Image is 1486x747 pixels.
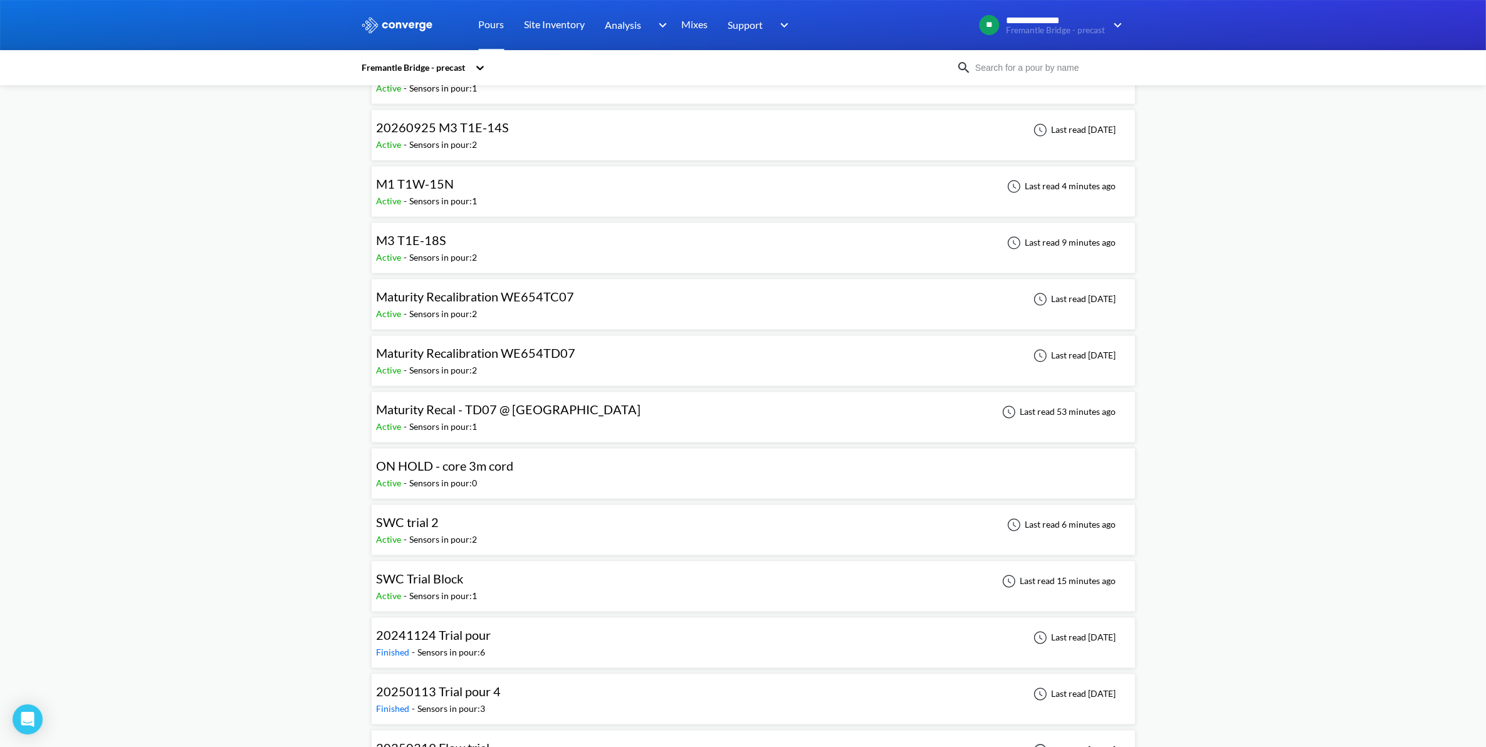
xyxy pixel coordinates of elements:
[1000,517,1120,532] div: Last read 6 minutes ago
[371,518,1136,529] a: SWC trial 2Active-Sensors in pour:2Last read 6 minutes ago
[410,251,478,264] div: Sensors in pour: 2
[404,365,410,375] span: -
[1027,630,1120,645] div: Last read [DATE]
[371,405,1136,416] a: Maturity Recal - TD07 @ [GEOGRAPHIC_DATA]Active-Sensors in pour:1Last read 53 minutes ago
[410,81,478,95] div: Sensors in pour: 1
[728,17,763,33] span: Support
[371,293,1136,303] a: Maturity Recalibration WE654TC07Active-Sensors in pour:2Last read [DATE]
[410,363,478,377] div: Sensors in pour: 2
[377,83,404,93] span: Active
[371,687,1136,698] a: 20250113 Trial pour 4Finished-Sensors in pour:3Last read [DATE]
[404,196,410,206] span: -
[404,421,410,432] span: -
[377,534,404,545] span: Active
[956,60,971,75] img: icon-search.svg
[377,571,464,586] span: SWC Trial Block
[377,139,404,150] span: Active
[605,17,642,33] span: Analysis
[412,647,418,657] span: -
[410,138,478,152] div: Sensors in pour: 2
[371,462,1136,473] a: ON HOLD - core 3m cordActive-Sensors in pour:0
[377,308,404,319] span: Active
[650,18,670,33] img: downArrow.svg
[410,194,478,208] div: Sensors in pour: 1
[1027,686,1120,701] div: Last read [DATE]
[995,404,1120,419] div: Last read 53 minutes ago
[404,252,410,263] span: -
[377,627,491,642] span: 20241124 Trial pour
[1000,179,1120,194] div: Last read 4 minutes ago
[361,17,434,33] img: logo_ewhite.svg
[377,365,404,375] span: Active
[995,573,1120,588] div: Last read 15 minutes ago
[377,647,412,657] span: Finished
[377,684,501,699] span: 20250113 Trial pour 4
[377,421,404,432] span: Active
[361,61,469,75] div: Fremantle Bridge - precast
[377,703,412,714] span: Finished
[410,307,478,321] div: Sensors in pour: 2
[1027,291,1120,306] div: Last read [DATE]
[377,458,514,473] span: ON HOLD - core 3m cord
[377,478,404,488] span: Active
[404,139,410,150] span: -
[377,289,575,304] span: Maturity Recalibration WE654TC07
[404,308,410,319] span: -
[410,533,478,546] div: Sensors in pour: 2
[371,575,1136,585] a: SWC Trial BlockActive-Sensors in pour:1Last read 15 minutes ago
[377,120,510,135] span: 20260925 M3 T1E-14S
[404,478,410,488] span: -
[404,590,410,601] span: -
[377,402,641,417] span: Maturity Recal - TD07 @ [GEOGRAPHIC_DATA]
[1027,122,1120,137] div: Last read [DATE]
[377,590,404,601] span: Active
[13,704,43,734] div: Open Intercom Messenger
[371,123,1136,134] a: 20260925 M3 T1E-14SActive-Sensors in pour:2Last read [DATE]
[971,61,1123,75] input: Search for a pour by name
[377,232,447,248] span: M3 T1E-18S
[371,631,1136,642] a: 20241124 Trial pourFinished-Sensors in pour:6Last read [DATE]
[1000,235,1120,250] div: Last read 9 minutes ago
[377,196,404,206] span: Active
[1007,26,1106,35] span: Fremantle Bridge - precast
[404,534,410,545] span: -
[410,589,478,603] div: Sensors in pour: 1
[377,252,404,263] span: Active
[418,645,486,659] div: Sensors in pour: 6
[371,349,1136,360] a: Maturity Recalibration WE654TD07Active-Sensors in pour:2Last read [DATE]
[377,176,454,191] span: M1 T1W-15N
[371,180,1136,191] a: M1 T1W-15NActive-Sensors in pour:1Last read 4 minutes ago
[404,83,410,93] span: -
[371,236,1136,247] a: M3 T1E-18SActive-Sensors in pour:2Last read 9 minutes ago
[410,476,478,490] div: Sensors in pour: 0
[377,345,576,360] span: Maturity Recalibration WE654TD07
[1027,348,1120,363] div: Last read [DATE]
[410,420,478,434] div: Sensors in pour: 1
[418,702,486,716] div: Sensors in pour: 3
[412,703,418,714] span: -
[377,515,439,530] span: SWC trial 2
[772,18,792,33] img: downArrow.svg
[1106,18,1126,33] img: downArrow.svg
